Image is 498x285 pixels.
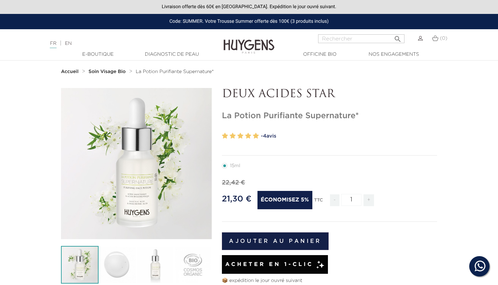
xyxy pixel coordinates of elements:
[360,51,428,58] a: Nos engagements
[330,194,339,206] span: -
[222,277,437,284] p: 📦 expédition le jour ouvré suivant
[392,32,404,41] button: 
[88,69,126,74] strong: Soin Visage Bio
[314,193,323,211] div: TTC
[222,180,245,186] span: 22,42 €
[222,88,437,101] p: DEUX ACIDES STAR
[318,34,404,43] input: Rechercher
[222,131,228,141] label: 1
[261,131,437,141] a: -4avis
[364,194,374,206] span: +
[394,33,402,41] i: 
[50,41,56,48] a: FR
[61,69,80,74] a: Accueil
[46,39,202,48] div: |
[222,111,437,121] h1: La Potion Purifiante Supernature*
[245,131,251,141] label: 4
[61,69,79,74] strong: Accueil
[341,194,361,206] input: Quantité
[253,131,259,141] label: 5
[230,131,236,141] label: 2
[65,41,71,46] a: EN
[138,51,206,58] a: Diagnostic de peau
[257,191,312,209] span: Économisez 5%
[64,51,132,58] a: E-Boutique
[440,36,447,41] span: (0)
[224,29,274,55] img: Huygens
[286,51,354,58] a: Officine Bio
[88,69,127,74] a: Soin Visage Bio
[222,232,329,250] button: Ajouter au panier
[222,163,248,168] label: 15ml
[136,69,214,74] a: La Potion Purifiante Supernature*
[222,195,251,203] span: 21,30 €
[237,131,244,141] label: 3
[263,133,266,139] span: 4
